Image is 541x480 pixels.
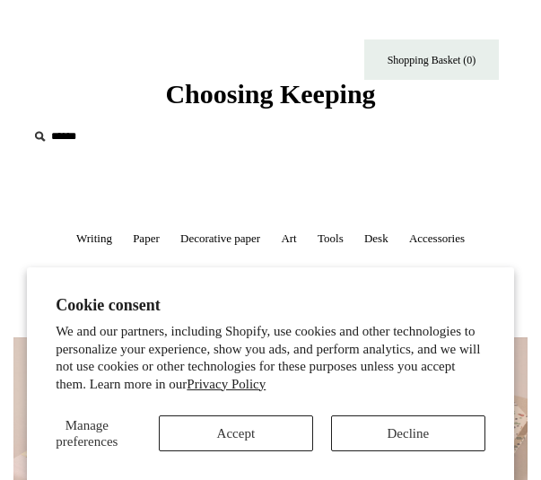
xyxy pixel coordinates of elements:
[272,215,305,263] a: Art
[33,415,141,451] button: Manage preferences
[171,215,269,263] a: Decorative paper
[355,215,397,263] a: Desk
[364,39,499,80] a: Shopping Basket (0)
[56,323,485,393] p: We and our partners, including Shopify, use cookies and other technologies to personalize your ex...
[165,79,375,109] span: Choosing Keeping
[309,215,353,263] a: Tools
[67,215,121,263] a: Writing
[124,215,169,263] a: Paper
[56,418,118,449] span: Manage preferences
[331,415,485,451] button: Decline
[187,377,266,391] a: Privacy Policy
[159,415,313,451] button: Accept
[205,263,286,310] a: Gifts & Wrap
[289,263,336,310] a: About
[56,296,485,315] h2: Cookie consent
[165,93,375,106] a: Choosing Keeping
[400,215,474,263] a: Accessories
